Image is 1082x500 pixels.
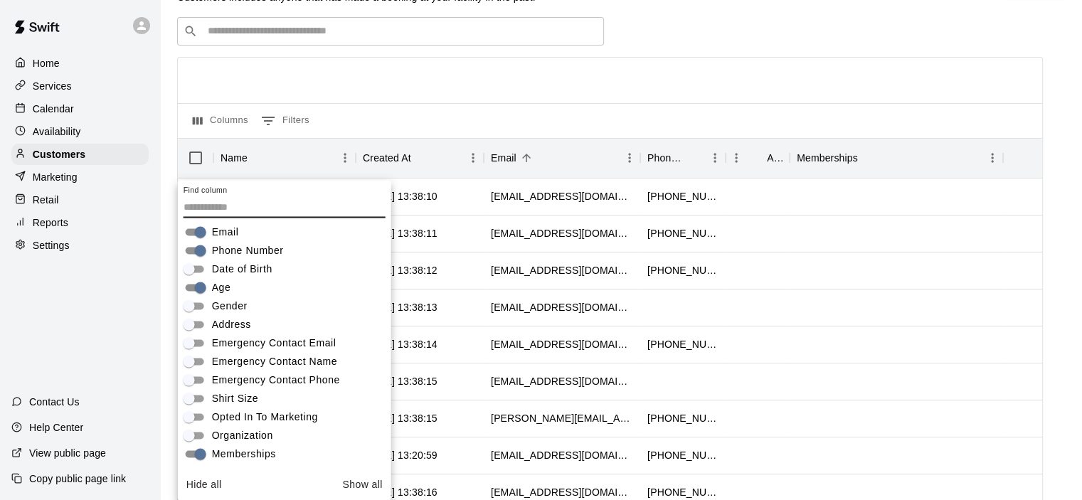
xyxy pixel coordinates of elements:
[11,235,149,256] a: Settings
[212,391,259,406] span: Shirt Size
[647,263,718,277] div: +16148933223
[363,411,437,425] div: 2025-09-09 13:38:15
[491,300,633,314] div: aendicott2696@gmail.com
[363,263,437,277] div: 2025-09-09 13:38:12
[177,17,604,46] div: Search customers by name or email
[11,166,149,188] a: Marketing
[33,170,78,184] p: Marketing
[212,317,251,332] span: Address
[491,226,633,240] div: acfiore@live.com
[213,138,356,178] div: Name
[484,138,640,178] div: Email
[248,148,267,168] button: Sort
[184,185,228,196] label: Find column
[491,448,633,462] div: batfliphittrax@gmail.com
[33,124,81,139] p: Availability
[647,226,718,240] div: +16149068669
[212,243,284,258] span: Phone Number
[212,354,338,369] span: Emergency Contact Name
[767,138,783,178] div: Age
[411,148,431,168] button: Sort
[619,147,640,169] button: Menu
[647,485,718,499] div: +16143951307
[363,485,437,499] div: 2025-09-09 13:38:16
[797,138,858,178] div: Memberships
[726,147,747,169] button: Menu
[363,448,437,462] div: 2025-09-08 13:20:59
[11,53,149,74] a: Home
[356,138,484,178] div: Created At
[212,336,336,351] span: Emergency Contact Email
[29,446,106,460] p: View public page
[491,374,633,388] div: albauer40@gmail.com
[11,144,149,165] a: Customers
[363,189,437,203] div: 2025-09-09 13:38:10
[363,300,437,314] div: 2025-09-09 13:38:13
[726,138,790,178] div: Age
[29,395,80,409] p: Contact Us
[647,411,718,425] div: +17733820145
[647,138,684,178] div: Phone Number
[258,110,313,132] button: Show filters
[212,225,239,240] span: Email
[212,262,272,277] span: Date of Birth
[212,428,273,443] span: Organization
[704,147,726,169] button: Menu
[33,102,74,116] p: Calendar
[491,411,633,425] div: audrey.sleesman@gmail.com
[212,410,318,425] span: Opted In To Marketing
[221,138,248,178] div: Name
[491,263,633,277] div: adelp@hotmail.com
[491,138,516,178] div: Email
[336,472,388,498] button: Show all
[491,485,633,499] div: bchandler555@hotmail.com
[181,472,228,498] button: Hide all
[11,212,149,233] a: Reports
[212,299,248,314] span: Gender
[516,148,536,168] button: Sort
[858,148,878,168] button: Sort
[178,180,391,500] div: Select columns
[647,337,718,351] div: +16145785522
[33,193,59,207] p: Retail
[647,189,718,203] div: +16149466783
[212,447,276,462] span: Memberships
[462,147,484,169] button: Menu
[647,448,718,462] div: +18154836175
[491,189,633,203] div: abhoffman@hotmail.com
[33,216,68,230] p: Reports
[189,110,252,132] button: Select columns
[11,189,149,211] a: Retail
[640,138,726,178] div: Phone Number
[790,138,1003,178] div: Memberships
[684,148,704,168] button: Sort
[212,373,340,388] span: Emergency Contact Phone
[33,147,85,161] p: Customers
[33,79,72,93] p: Services
[363,337,437,351] div: 2025-09-09 13:38:14
[747,148,767,168] button: Sort
[363,374,437,388] div: 2025-09-09 13:38:15
[363,226,437,240] div: 2025-09-09 13:38:11
[11,121,149,142] a: Availability
[11,98,149,119] a: Calendar
[212,280,231,295] span: Age
[491,337,633,351] div: ahuman035@gmail.com
[982,147,1003,169] button: Menu
[334,147,356,169] button: Menu
[363,138,411,178] div: Created At
[29,472,126,486] p: Copy public page link
[33,56,60,70] p: Home
[33,238,70,252] p: Settings
[11,75,149,97] a: Services
[29,420,83,435] p: Help Center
